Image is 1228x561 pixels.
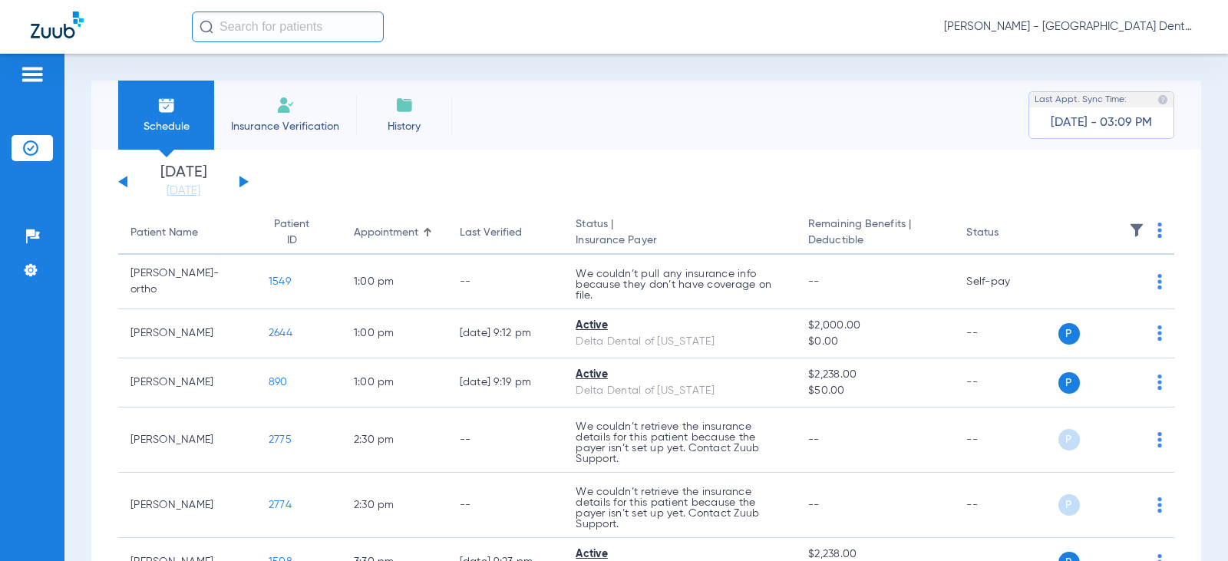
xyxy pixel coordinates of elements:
[460,225,522,241] div: Last Verified
[796,212,954,255] th: Remaining Benefits |
[808,233,942,249] span: Deductible
[269,216,329,249] div: Patient ID
[447,309,564,358] td: [DATE] 9:12 PM
[954,309,1058,358] td: --
[563,212,796,255] th: Status |
[342,358,447,408] td: 1:00 PM
[954,408,1058,473] td: --
[354,225,435,241] div: Appointment
[130,119,203,134] span: Schedule
[395,96,414,114] img: History
[269,328,292,338] span: 2644
[1157,375,1162,390] img: group-dot-blue.svg
[1157,432,1162,447] img: group-dot-blue.svg
[808,334,942,350] span: $0.00
[954,255,1058,309] td: Self-pay
[118,358,256,408] td: [PERSON_NAME]
[447,473,564,538] td: --
[576,334,784,350] div: Delta Dental of [US_STATE]
[269,377,288,388] span: 890
[576,421,784,464] p: We couldn’t retrieve the insurance details for this patient because the payer isn’t set up yet. C...
[269,500,292,510] span: 2774
[137,183,229,199] a: [DATE]
[137,165,229,199] li: [DATE]
[1157,274,1162,289] img: group-dot-blue.svg
[342,408,447,473] td: 2:30 PM
[954,212,1058,255] th: Status
[460,225,552,241] div: Last Verified
[808,367,942,383] span: $2,238.00
[576,487,784,530] p: We couldn’t retrieve the insurance details for this patient because the payer isn’t set up yet. C...
[118,473,256,538] td: [PERSON_NAME]
[130,225,244,241] div: Patient Name
[1058,494,1080,516] span: P
[1157,223,1162,238] img: group-dot-blue.svg
[1035,92,1127,107] span: Last Appt. Sync Time:
[954,358,1058,408] td: --
[31,12,84,38] img: Zuub Logo
[269,216,315,249] div: Patient ID
[1157,497,1162,513] img: group-dot-blue.svg
[118,408,256,473] td: [PERSON_NAME]
[354,225,418,241] div: Appointment
[954,473,1058,538] td: --
[808,500,820,510] span: --
[118,309,256,358] td: [PERSON_NAME]
[192,12,384,42] input: Search for patients
[576,269,784,301] p: We couldn’t pull any insurance info because they don’t have coverage on file.
[1051,115,1152,130] span: [DATE] - 03:09 PM
[368,119,441,134] span: History
[276,96,295,114] img: Manual Insurance Verification
[808,318,942,334] span: $2,000.00
[808,383,942,399] span: $50.00
[200,20,213,34] img: Search Icon
[944,19,1197,35] span: [PERSON_NAME] - [GEOGRAPHIC_DATA] Dental Care
[447,358,564,408] td: [DATE] 9:19 PM
[342,255,447,309] td: 1:00 PM
[1129,223,1144,238] img: filter.svg
[808,276,820,287] span: --
[447,408,564,473] td: --
[1058,372,1080,394] span: P
[342,309,447,358] td: 1:00 PM
[269,276,291,287] span: 1549
[20,65,45,84] img: hamburger-icon
[342,473,447,538] td: 2:30 PM
[118,255,256,309] td: [PERSON_NAME]-ortho
[269,434,292,445] span: 2775
[808,434,820,445] span: --
[1058,429,1080,450] span: P
[576,318,784,334] div: Active
[576,233,784,249] span: Insurance Payer
[1157,94,1168,105] img: last sync help info
[576,383,784,399] div: Delta Dental of [US_STATE]
[1157,325,1162,341] img: group-dot-blue.svg
[1058,323,1080,345] span: P
[447,255,564,309] td: --
[157,96,176,114] img: Schedule
[130,225,198,241] div: Patient Name
[226,119,345,134] span: Insurance Verification
[576,367,784,383] div: Active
